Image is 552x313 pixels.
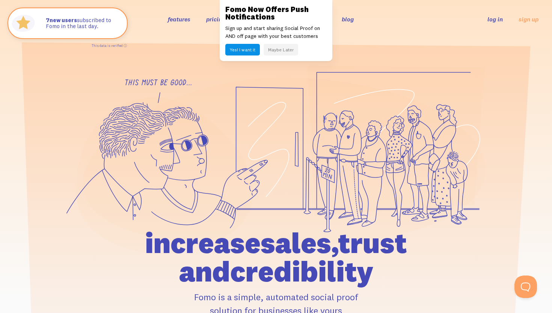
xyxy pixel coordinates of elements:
[10,10,37,37] img: Fomo
[514,276,537,298] iframe: Help Scout Beacon - Open
[225,24,327,40] p: Sign up and start sharing Social Proof on AND off page with your best customers
[225,6,327,21] h3: Fomo Now Offers Push Notifications
[46,17,50,24] span: 7
[519,15,538,23] a: sign up
[206,15,225,23] a: pricing
[46,16,77,24] strong: new users
[342,15,354,23] a: blog
[487,15,503,23] a: log in
[168,15,190,23] a: features
[92,43,127,48] a: This data is verified ⓘ
[102,229,450,286] h1: increase sales, trust and credibility
[264,44,298,55] button: Maybe Later
[46,17,119,30] p: subscribed to Fomo in the last day.
[225,44,260,55] button: Yes! I want it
